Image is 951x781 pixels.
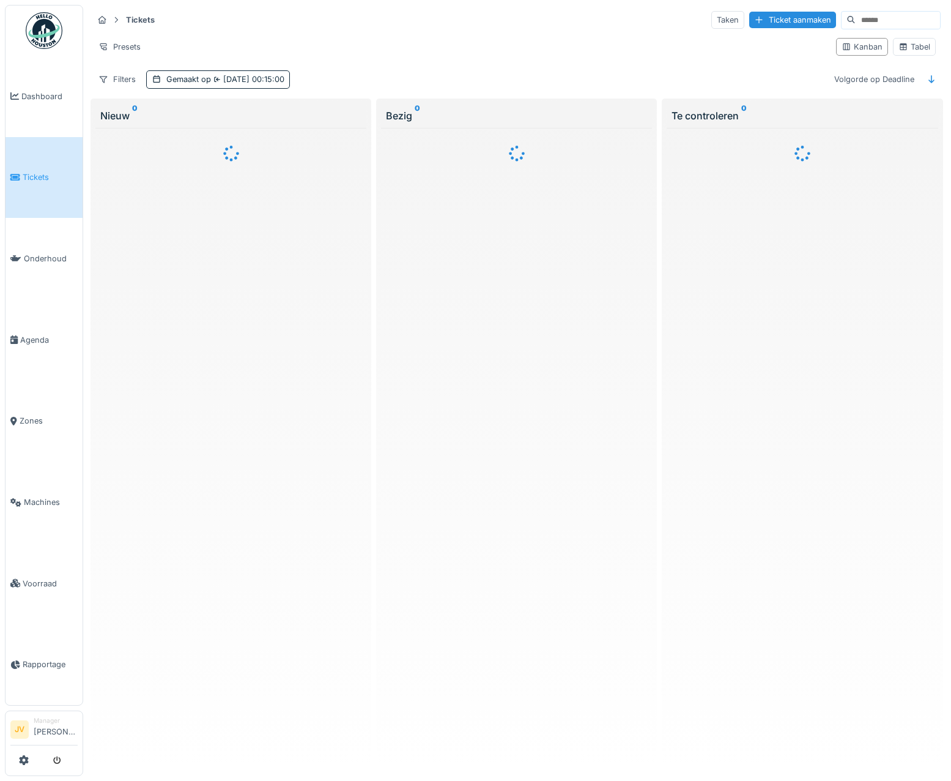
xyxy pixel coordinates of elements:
div: Volgorde op Deadline [829,70,920,88]
a: Agenda [6,299,83,381]
li: JV [10,720,29,739]
span: Zones [20,415,78,427]
a: Zones [6,381,83,462]
span: Tickets [23,171,78,183]
div: Gemaakt op [166,73,284,85]
div: Bezig [386,108,647,123]
a: Voorraad [6,543,83,624]
strong: Tickets [121,14,160,26]
div: Nieuw [100,108,361,123]
div: Manager [34,716,78,725]
sup: 0 [415,108,420,123]
img: Badge_color-CXgf-gQk.svg [26,12,62,49]
div: Taken [711,11,744,29]
a: JV Manager[PERSON_NAME] [10,716,78,745]
div: Tabel [898,41,930,53]
span: Voorraad [23,578,78,589]
a: Machines [6,461,83,543]
div: Presets [93,38,146,56]
a: Onderhoud [6,218,83,299]
div: Ticket aanmaken [749,12,836,28]
a: Tickets [6,137,83,219]
a: Rapportage [6,624,83,706]
div: Te controleren [672,108,933,123]
span: Agenda [20,334,78,346]
div: Kanban [842,41,883,53]
span: Rapportage [23,659,78,670]
span: Dashboard [21,91,78,102]
sup: 0 [132,108,138,123]
span: Onderhoud [24,253,78,264]
sup: 0 [741,108,747,123]
span: Machines [24,496,78,508]
span: [DATE] 00:15:00 [211,75,284,84]
div: Filters [93,70,141,88]
li: [PERSON_NAME] [34,716,78,742]
a: Dashboard [6,56,83,137]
